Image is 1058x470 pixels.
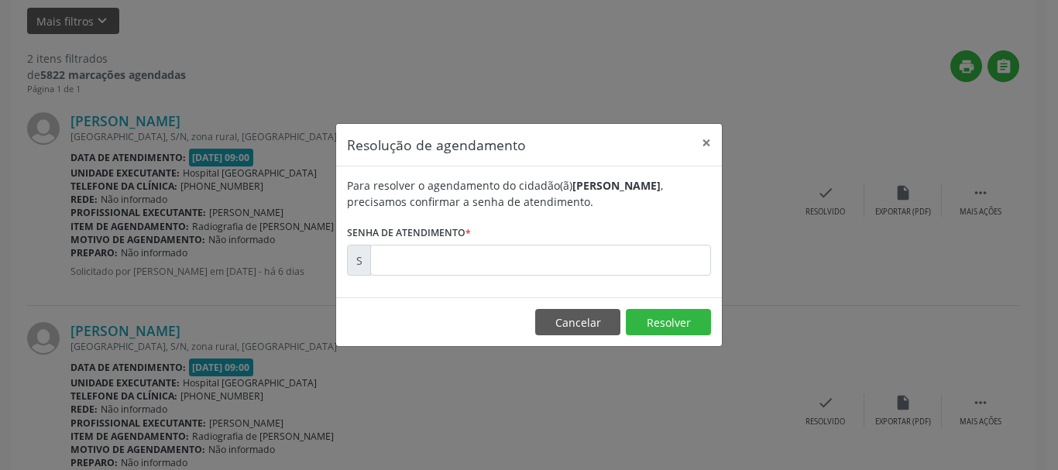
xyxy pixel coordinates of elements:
[347,177,711,210] div: Para resolver o agendamento do cidadão(ã) , precisamos confirmar a senha de atendimento.
[572,178,661,193] b: [PERSON_NAME]
[347,245,371,276] div: S
[347,135,526,155] h5: Resolução de agendamento
[347,221,471,245] label: Senha de atendimento
[691,124,722,162] button: Close
[535,309,620,335] button: Cancelar
[626,309,711,335] button: Resolver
